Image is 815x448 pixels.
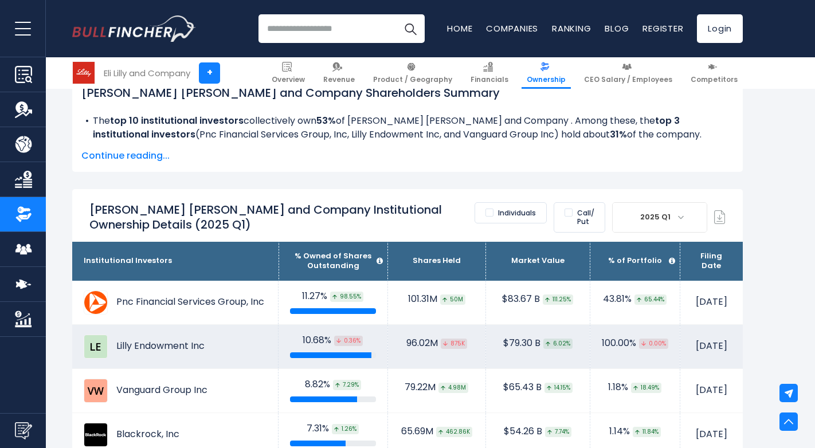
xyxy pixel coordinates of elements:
a: Home [447,22,472,34]
span: 7.74% [545,427,571,437]
td: Vanguard Group Inc [72,369,279,412]
th: Filing Date [680,242,743,281]
span: 98.55% [330,292,363,302]
span: Financials [471,75,508,84]
img: Vanguard Group Inc [84,379,108,403]
span: Revenue [323,75,355,84]
span: 875K [441,339,467,349]
th: % of Portfolio [590,242,680,281]
span: 2025 Q1 [613,203,707,232]
span: Competitors [691,75,738,84]
div: 96.02M [399,337,474,349]
a: Revenue [318,57,360,89]
b: top 10 institutional investors [110,114,244,127]
span: 0.36% [334,336,363,346]
div: 79.22M [399,382,474,394]
a: Ranking [552,22,591,34]
span: Product / Geography [373,75,452,84]
span: 4.98M [438,383,468,393]
a: Product / Geography [368,57,457,89]
a: Overview [267,57,310,89]
span: 1.26% [332,424,359,434]
span: 18.49% [631,383,661,393]
a: CEO Salary / Employees [579,57,677,89]
span: 0.00% [639,339,668,349]
b: 53% [316,114,336,127]
img: LLY logo [73,62,95,84]
div: 101.31M [399,293,474,305]
label: Individuals [475,202,547,224]
span: Overview [272,75,305,84]
th: % Owned of Shares Outstanding [279,242,387,281]
div: 1.14% [602,426,668,438]
div: 11.27% [290,290,376,302]
span: 65.44% [634,294,667,305]
img: Lilly Endowment Inc [84,335,108,359]
label: Call/ Put [554,202,605,233]
b: 31% [610,128,627,141]
td: [DATE] [680,281,743,325]
span: Pnc Financial Services Group, Inc, Lilly Endowment Inc, and Vanguard Group Inc [199,128,554,141]
a: Companies [486,22,538,34]
th: Shares Held [387,242,485,281]
div: 100.00% [602,337,668,349]
span: CEO Salary / Employees [584,75,672,84]
div: 10.68% [290,335,376,347]
a: Go to homepage [72,15,195,42]
a: Competitors [685,57,743,89]
span: Continue reading... [81,149,734,163]
span: 6.02% [543,339,573,349]
a: Login [697,14,743,43]
li: The collectively own of [PERSON_NAME] [PERSON_NAME] and Company . Among these, the ( ) hold about... [81,114,734,142]
h2: [PERSON_NAME] [PERSON_NAME] and Company Shareholders Summary [81,84,734,101]
a: Blog [605,22,629,34]
div: $65.43 B [497,382,578,394]
a: Register [642,22,683,34]
a: Ownership [522,57,571,89]
div: 8.82% [290,379,376,391]
h2: [PERSON_NAME] [PERSON_NAME] and Company Institutional Ownership Details (2025 Q1) [89,202,475,232]
th: Institutional Investors [72,242,279,281]
span: 7.29% [333,380,361,390]
span: 111.25% [543,294,573,305]
div: $54.26 B [497,426,578,438]
b: top 3 institutional investors [93,114,680,141]
div: 65.69M [399,426,474,438]
td: [DATE] [680,368,743,412]
button: Search [396,14,425,43]
div: 43.81% [602,293,668,305]
span: 11.84% [633,427,661,437]
span: 14.15% [544,383,573,393]
a: Financials [465,57,514,89]
img: Pnc Financial Services Group, Inc [84,290,108,315]
div: Eli Lilly and Company [104,66,190,80]
div: $79.30 B [497,337,578,349]
a: + [199,62,220,84]
img: Blackrock, Inc [84,423,108,447]
div: 7.31% [290,423,376,435]
img: Bullfincher logo [72,15,196,42]
span: 2025 Q1 [636,209,677,225]
td: [DATE] [680,324,743,368]
span: Ownership [527,75,566,84]
td: Pnc Financial Services Group, Inc [72,281,279,324]
td: Lilly Endowment Inc [72,325,279,368]
div: 1.18% [602,382,668,394]
span: 50M [440,294,465,305]
div: $83.67 B [497,293,578,305]
span: 462.86K [436,427,472,437]
img: Ownership [15,206,32,223]
th: Market Value [485,242,590,281]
